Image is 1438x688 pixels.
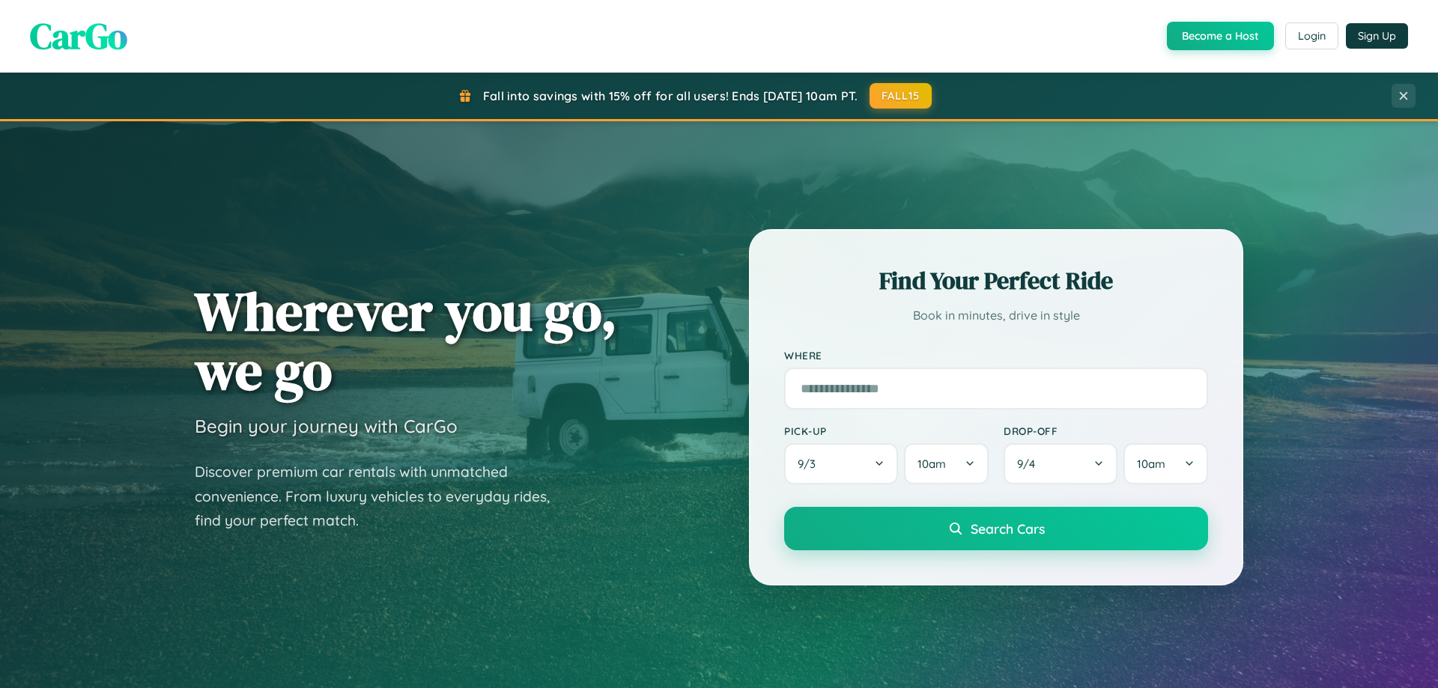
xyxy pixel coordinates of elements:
[195,281,617,400] h1: Wherever you go, we go
[784,264,1208,297] h2: Find Your Perfect Ride
[784,507,1208,550] button: Search Cars
[195,460,569,533] p: Discover premium car rentals with unmatched convenience. From luxury vehicles to everyday rides, ...
[1167,22,1274,50] button: Become a Host
[784,305,1208,326] p: Book in minutes, drive in style
[1017,457,1043,471] span: 9 / 4
[30,11,127,61] span: CarGo
[971,520,1045,537] span: Search Cars
[784,424,989,437] label: Pick-up
[483,88,858,103] span: Fall into savings with 15% off for all users! Ends [DATE] 10am PT.
[917,457,946,471] span: 10am
[195,415,458,437] h3: Begin your journey with CarGo
[798,457,823,471] span: 9 / 3
[1137,457,1165,471] span: 10am
[870,83,932,109] button: FALL15
[904,443,989,484] button: 10am
[784,349,1208,362] label: Where
[1285,22,1338,49] button: Login
[1004,424,1208,437] label: Drop-off
[1346,23,1408,49] button: Sign Up
[784,443,898,484] button: 9/3
[1123,443,1208,484] button: 10am
[1004,443,1117,484] button: 9/4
